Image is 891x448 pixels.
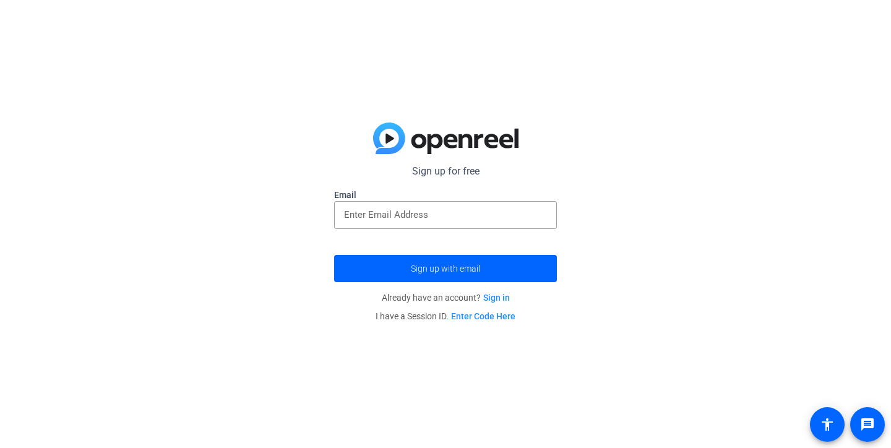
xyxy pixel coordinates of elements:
label: Email [334,189,557,201]
p: Sign up for free [334,164,557,179]
img: blue-gradient.svg [373,123,519,155]
span: I have a Session ID. [376,311,515,321]
a: Enter Code Here [451,311,515,321]
mat-icon: message [860,417,875,432]
mat-icon: accessibility [820,417,835,432]
span: Already have an account? [382,293,510,303]
input: Enter Email Address [344,207,547,222]
a: Sign in [483,293,510,303]
button: Sign up with email [334,255,557,282]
